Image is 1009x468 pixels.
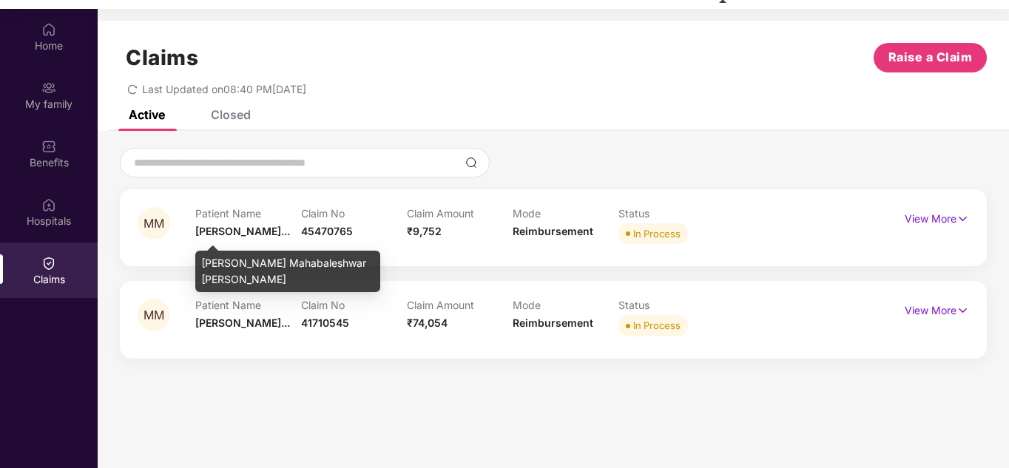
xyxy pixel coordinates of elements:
[633,318,681,333] div: In Process
[41,256,56,271] img: svg+xml;base64,PHN2ZyBpZD0iQ2xhaW0iIHhtbG5zPSJodHRwOi8vd3d3LnczLm9yZy8yMDAwL3N2ZyIgd2lkdGg9IjIwIi...
[888,48,973,67] span: Raise a Claim
[41,139,56,154] img: svg+xml;base64,PHN2ZyBpZD0iQmVuZWZpdHMiIHhtbG5zPSJodHRwOi8vd3d3LnczLm9yZy8yMDAwL3N2ZyIgd2lkdGg9Ij...
[407,316,448,329] span: ₹74,054
[874,43,987,72] button: Raise a Claim
[301,299,407,311] p: Claim No
[407,207,513,220] p: Claim Amount
[195,299,301,311] p: Patient Name
[129,107,165,122] div: Active
[142,83,306,95] span: Last Updated on 08:40 PM[DATE]
[905,299,969,319] p: View More
[127,83,138,95] span: redo
[41,22,56,37] img: svg+xml;base64,PHN2ZyBpZD0iSG9tZSIgeG1sbnM9Imh0dHA6Ly93d3cudzMub3JnLzIwMDAvc3ZnIiB3aWR0aD0iMjAiIG...
[195,225,290,237] span: [PERSON_NAME]...
[618,299,724,311] p: Status
[195,207,301,220] p: Patient Name
[211,107,251,122] div: Closed
[195,251,380,292] div: [PERSON_NAME] Mahabaleshwar [PERSON_NAME]
[407,299,513,311] p: Claim Amount
[513,225,593,237] span: Reimbursement
[407,225,442,237] span: ₹9,752
[513,316,593,329] span: Reimbursement
[956,211,969,227] img: svg+xml;base64,PHN2ZyB4bWxucz0iaHR0cDovL3d3dy53My5vcmcvMjAwMC9zdmciIHdpZHRoPSIxNyIgaGVpZ2h0PSIxNy...
[905,207,969,227] p: View More
[513,207,618,220] p: Mode
[195,316,290,329] span: [PERSON_NAME]...
[144,217,164,230] span: MM
[41,197,56,212] img: svg+xml;base64,PHN2ZyBpZD0iSG9zcGl0YWxzIiB4bWxucz0iaHR0cDovL3d3dy53My5vcmcvMjAwMC9zdmciIHdpZHRoPS...
[618,207,724,220] p: Status
[126,45,198,70] h1: Claims
[956,302,969,319] img: svg+xml;base64,PHN2ZyB4bWxucz0iaHR0cDovL3d3dy53My5vcmcvMjAwMC9zdmciIHdpZHRoPSIxNyIgaGVpZ2h0PSIxNy...
[301,316,349,329] span: 41710545
[465,157,477,169] img: svg+xml;base64,PHN2ZyBpZD0iU2VhcmNoLTMyeDMyIiB4bWxucz0iaHR0cDovL3d3dy53My5vcmcvMjAwMC9zdmciIHdpZH...
[301,207,407,220] p: Claim No
[144,309,164,322] span: MM
[301,225,353,237] span: 45470765
[41,81,56,95] img: svg+xml;base64,PHN2ZyB3aWR0aD0iMjAiIGhlaWdodD0iMjAiIHZpZXdCb3g9IjAgMCAyMCAyMCIgZmlsbD0ibm9uZSIgeG...
[513,299,618,311] p: Mode
[633,226,681,241] div: In Process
